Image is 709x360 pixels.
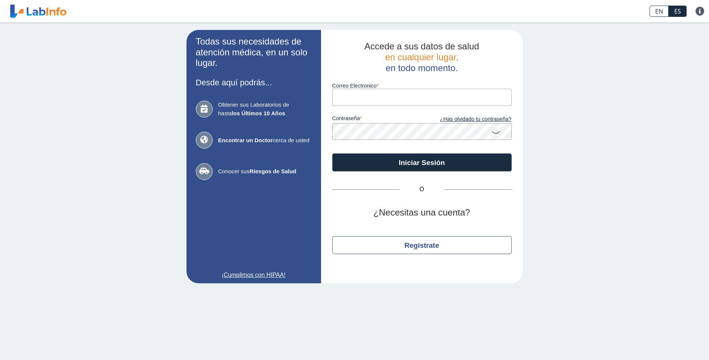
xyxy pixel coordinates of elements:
b: Riesgos de Salud [250,168,296,174]
a: ¿Has olvidado tu contraseña? [422,115,512,123]
button: Regístrate [332,236,512,254]
h2: Todas sus necesidades de atención médica, en un solo lugar. [196,36,312,68]
span: Obtener sus Laboratorios de hasta [218,101,312,118]
label: contraseña [332,115,422,123]
span: Conocer sus [218,167,312,176]
b: los Últimos 10 Años [232,110,285,116]
a: EN [650,6,669,17]
span: Accede a sus datos de salud [364,41,479,51]
button: Iniciar Sesión [332,153,512,171]
span: en cualquier lugar, [385,52,458,62]
span: en todo momento. [386,63,458,73]
b: Encontrar un Doctor [218,137,273,143]
label: Correo Electronico [332,83,512,89]
a: ES [669,6,687,17]
h2: ¿Necesitas una cuenta? [332,207,512,218]
h3: Desde aquí podrás... [196,78,312,87]
span: O [400,185,444,194]
a: ¡Cumplimos con HIPAA! [196,271,312,280]
span: cerca de usted [218,136,312,145]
